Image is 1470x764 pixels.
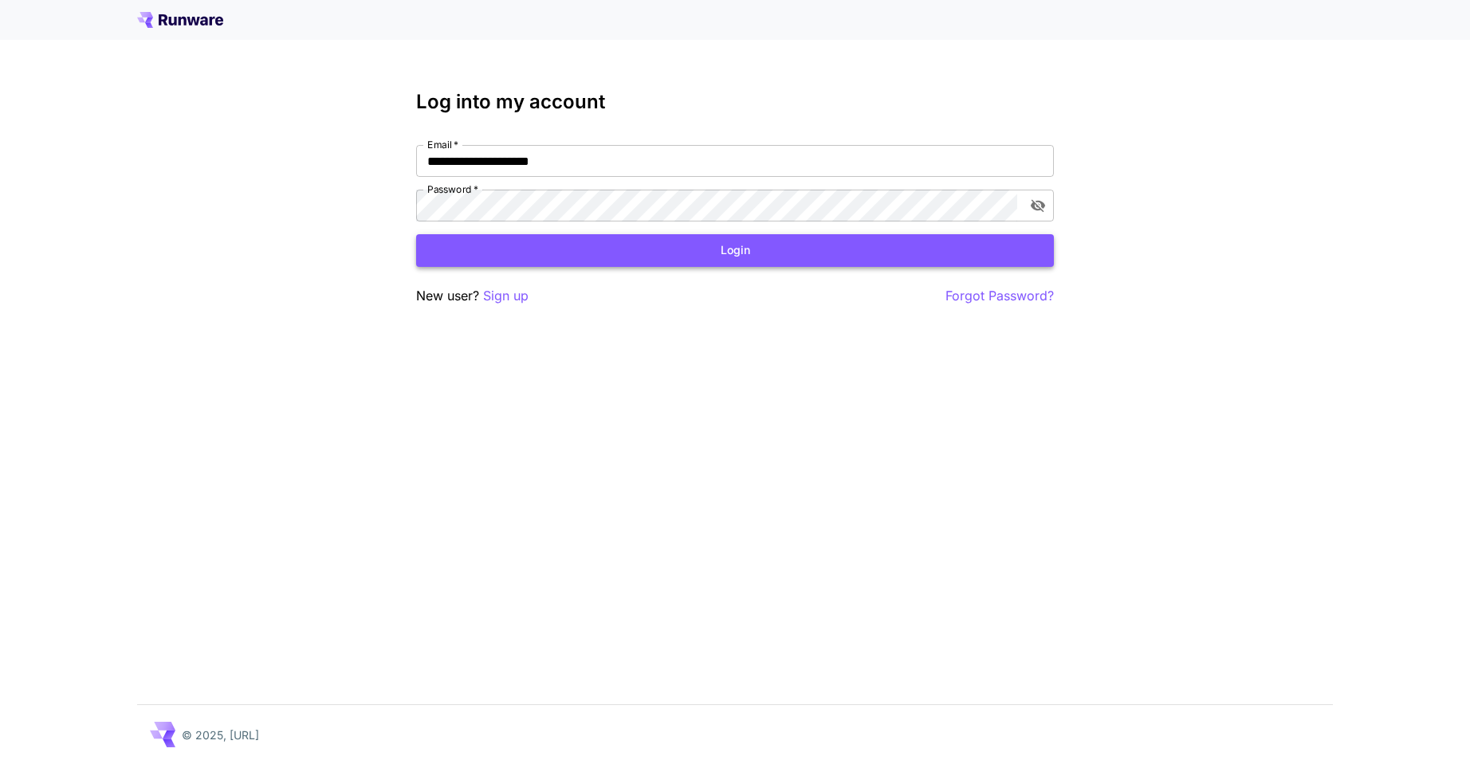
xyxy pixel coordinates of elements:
[945,286,1054,306] button: Forgot Password?
[416,286,529,306] p: New user?
[182,727,259,743] p: © 2025, [URL]
[427,182,478,196] label: Password
[416,234,1054,267] button: Login
[1024,191,1052,220] button: toggle password visibility
[416,91,1054,113] h3: Log into my account
[427,138,458,151] label: Email
[483,286,529,306] button: Sign up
